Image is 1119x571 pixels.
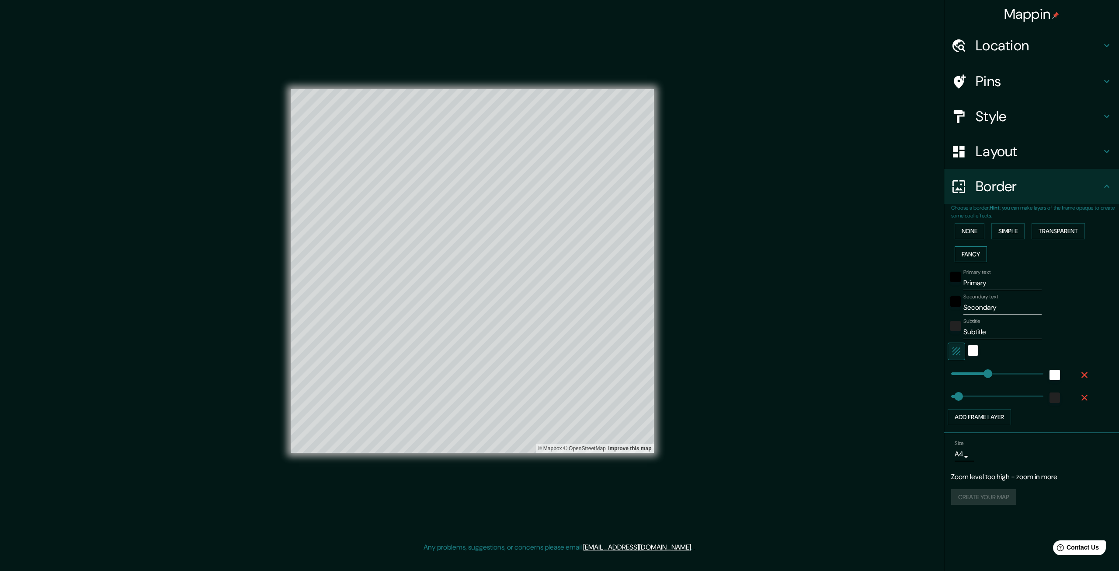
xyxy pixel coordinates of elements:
button: color-222222 [1049,392,1060,403]
h4: Border [976,178,1102,195]
label: Primary text [963,269,990,276]
p: Choose a border. : you can make layers of the frame opaque to create some cool effects. [951,204,1119,220]
div: Pins [944,64,1119,99]
button: white [968,345,978,356]
button: Fancy [955,246,987,263]
div: A4 [955,447,974,461]
img: pin-icon.png [1052,12,1059,19]
div: Location [944,28,1119,63]
h4: Pins [976,73,1102,90]
h4: Location [976,37,1102,54]
button: Transparent [1032,223,1085,239]
p: Any problems, suggestions, or concerns please email . [424,542,692,553]
button: black [950,296,961,307]
div: . [694,542,695,553]
iframe: Help widget launcher [1041,537,1109,561]
a: Mapbox [538,445,562,452]
h4: Layout [976,143,1102,160]
h4: Style [976,108,1102,125]
button: color-222222 [950,321,961,331]
a: OpenStreetMap [563,445,606,452]
div: . [692,542,694,553]
button: black [950,272,961,282]
button: Simple [991,223,1025,239]
p: Zoom level too high - zoom in more [951,472,1112,482]
b: Hint [990,204,1000,211]
label: Size [955,439,964,447]
label: Subtitle [963,318,980,325]
a: Map feedback [608,445,651,452]
h4: Mappin [1004,5,1060,23]
button: white [1049,370,1060,380]
div: Layout [944,134,1119,169]
button: None [955,223,984,239]
button: Add frame layer [948,409,1011,425]
div: Border [944,169,1119,204]
label: Secondary text [963,293,998,301]
a: [EMAIL_ADDRESS][DOMAIN_NAME] [583,543,691,552]
div: Style [944,99,1119,134]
